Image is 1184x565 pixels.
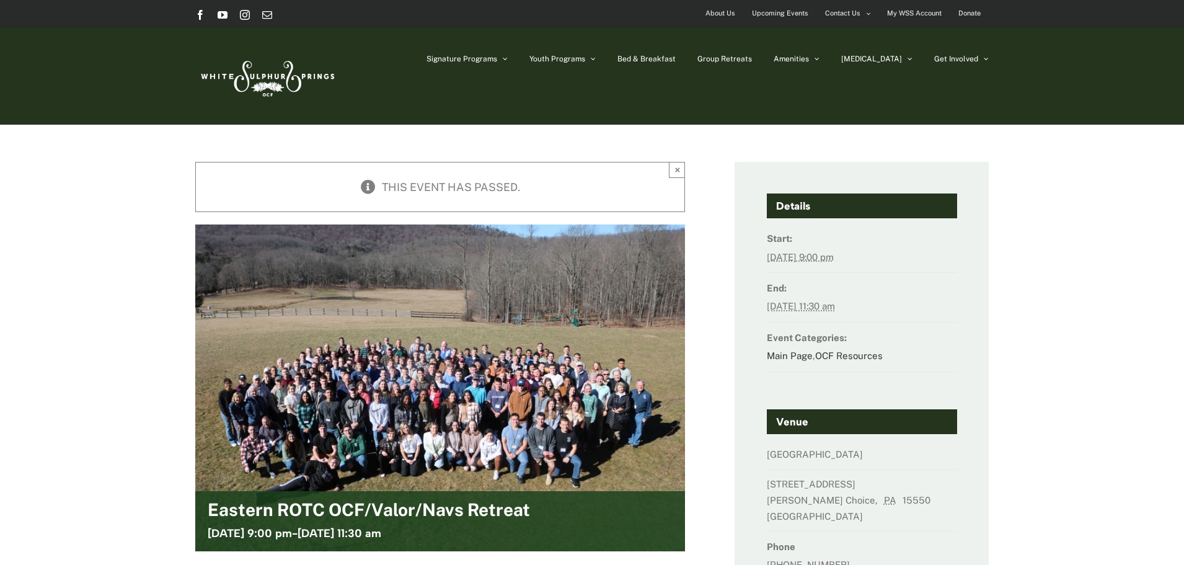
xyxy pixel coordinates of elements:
a: OCF Resources [815,350,883,361]
a: Email [262,10,272,20]
span: Youth Programs [529,55,585,63]
dt: Event Categories: [767,329,957,347]
dd: , [767,347,957,371]
dt: Start: [767,229,957,247]
span: Contact Us [825,4,860,22]
h4: Details [767,194,957,218]
span: Group Retreats [697,55,752,63]
abbr: 2025-02-09 [767,301,835,311]
h2: Eastern ROTC OCF/Valor/Navs Retreat [208,500,530,525]
dd: [GEOGRAPHIC_DATA] [767,445,957,470]
span: , [875,495,881,505]
span: Amenities [774,55,809,63]
dt: End: [767,279,957,297]
abbr: 2025-02-07 [767,252,834,262]
img: White Sulphur Springs Logo [195,47,338,105]
a: Main Page [767,350,813,361]
span: This event has passed. [382,180,520,194]
a: Signature Programs [426,28,508,90]
span: Bed & Breakfast [617,55,676,63]
a: [MEDICAL_DATA] [841,28,912,90]
a: Amenities [774,28,820,90]
a: Bed & Breakfast [617,28,676,90]
span: 15550 [903,495,934,505]
span: [PERSON_NAME] Choice [767,495,875,505]
span: [DATE] 11:30 am [298,527,381,540]
span: [DATE] 9:00 pm [208,527,292,540]
nav: Main Menu [426,28,989,90]
span: Upcoming Events [752,4,808,22]
span: Donate [958,4,981,22]
span: Get Involved [934,55,978,63]
h3: - [208,525,381,542]
a: Get Involved [934,28,989,90]
h4: Venue [767,409,957,434]
a: Group Retreats [697,28,752,90]
a: Youth Programs [529,28,596,90]
span: About Us [705,4,735,22]
span: My WSS Account [887,4,942,22]
button: Close [669,162,685,178]
span: [STREET_ADDRESS] [767,479,855,489]
span: [GEOGRAPHIC_DATA] [767,511,867,522]
span: [MEDICAL_DATA] [841,55,902,63]
a: YouTube [218,10,228,20]
a: Instagram [240,10,250,20]
a: Facebook [195,10,205,20]
abbr: Pennsylvania [884,495,900,505]
span: Signature Programs [426,55,497,63]
dt: Phone [767,538,957,556]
